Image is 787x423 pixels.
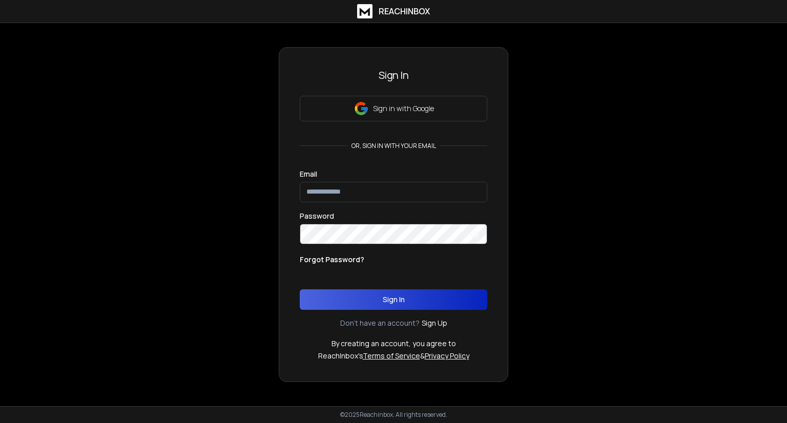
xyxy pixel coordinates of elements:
button: Sign In [300,289,487,310]
h1: ReachInbox [379,5,430,17]
p: © 2025 Reachinbox. All rights reserved. [340,411,447,419]
img: logo [357,4,372,18]
p: Don't have an account? [340,318,420,328]
a: Terms of Service [363,351,420,361]
label: Email [300,171,317,178]
label: Password [300,213,334,220]
a: ReachInbox [357,4,430,18]
h3: Sign In [300,68,487,82]
p: Sign in with Google [373,103,434,114]
a: Privacy Policy [425,351,469,361]
button: Sign in with Google [300,96,487,121]
p: Forgot Password? [300,255,364,265]
p: By creating an account, you agree to [332,339,456,349]
p: or, sign in with your email [347,142,440,150]
p: ReachInbox's & [318,351,469,361]
a: Sign Up [422,318,447,328]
